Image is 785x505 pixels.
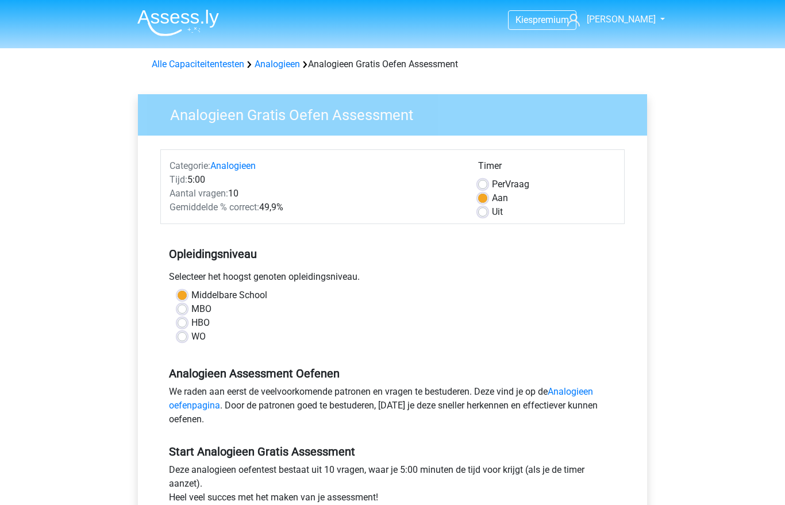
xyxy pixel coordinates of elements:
[533,14,569,25] span: premium
[147,57,638,71] div: Analogieen Gratis Oefen Assessment
[255,59,300,70] a: Analogieen
[191,330,206,344] label: WO
[170,188,228,199] span: Aantal vragen:
[161,187,470,201] div: 10
[492,191,508,205] label: Aan
[492,179,505,190] span: Per
[169,242,616,265] h5: Opleidingsniveau
[137,9,219,36] img: Assessly
[169,445,616,458] h5: Start Analogieen Gratis Assessment
[587,14,656,25] span: [PERSON_NAME]
[191,316,210,330] label: HBO
[478,159,615,178] div: Timer
[161,201,470,214] div: 49,9%
[169,367,616,380] h5: Analogieen Assessment Oefenen
[492,178,529,191] label: Vraag
[563,13,657,26] a: [PERSON_NAME]
[170,202,259,213] span: Gemiddelde % correct:
[515,14,533,25] span: Kies
[161,173,470,187] div: 5:00
[152,59,244,70] a: Alle Capaciteitentesten
[210,160,256,171] a: Analogieen
[191,302,211,316] label: MBO
[156,102,638,124] h3: Analogieen Gratis Oefen Assessment
[170,174,187,185] span: Tijd:
[191,288,267,302] label: Middelbare School
[160,385,625,431] div: We raden aan eerst de veelvoorkomende patronen en vragen te bestuderen. Deze vind je op de . Door...
[160,270,625,288] div: Selecteer het hoogst genoten opleidingsniveau.
[509,12,576,28] a: Kiespremium
[492,205,503,219] label: Uit
[170,160,210,171] span: Categorie:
